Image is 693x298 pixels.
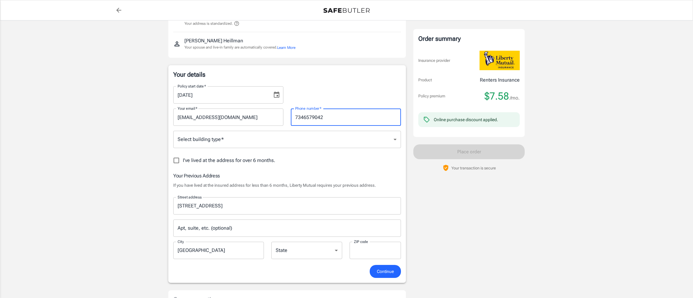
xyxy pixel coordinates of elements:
span: /mo. [510,94,520,102]
svg: Insured person [173,40,181,48]
button: Continue [370,265,401,278]
a: back to quotes [113,4,125,16]
p: Product [418,77,432,83]
p: Your details [173,70,401,79]
p: [PERSON_NAME] Heillman [184,37,243,45]
p: Policy premium [418,93,445,99]
p: Renters Insurance [480,76,520,84]
input: MM/DD/YYYY [173,86,268,104]
div: Online purchase discount applied. [434,117,498,123]
input: Enter number [291,109,401,126]
p: Your transaction is secure [451,165,496,171]
label: City [178,239,184,244]
img: Liberty Mutual [480,51,520,70]
input: Enter email [173,109,283,126]
button: Learn More [277,45,295,50]
span: $7.58 [484,90,509,102]
p: Insurance provider [418,57,450,64]
span: I've lived at the address for over 6 months. [183,157,275,164]
h6: Your Previous Address [173,172,401,180]
p: Your address is standardized. [184,21,233,26]
p: If you have lived at the insured address for less than 6 months, Liberty Mutual requires your pre... [173,182,401,188]
label: Your email [178,106,197,111]
div: Order summary [418,34,520,43]
p: Your spouse and live-in family are automatically covered. [184,45,295,50]
label: Phone number [295,106,321,111]
button: Choose date, selected date is Oct 15, 2025 [270,89,283,101]
label: Street address [178,194,202,200]
img: Back to quotes [323,8,370,13]
label: Policy start date [178,83,206,89]
span: Continue [377,268,394,275]
label: ZIP code [354,239,368,244]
